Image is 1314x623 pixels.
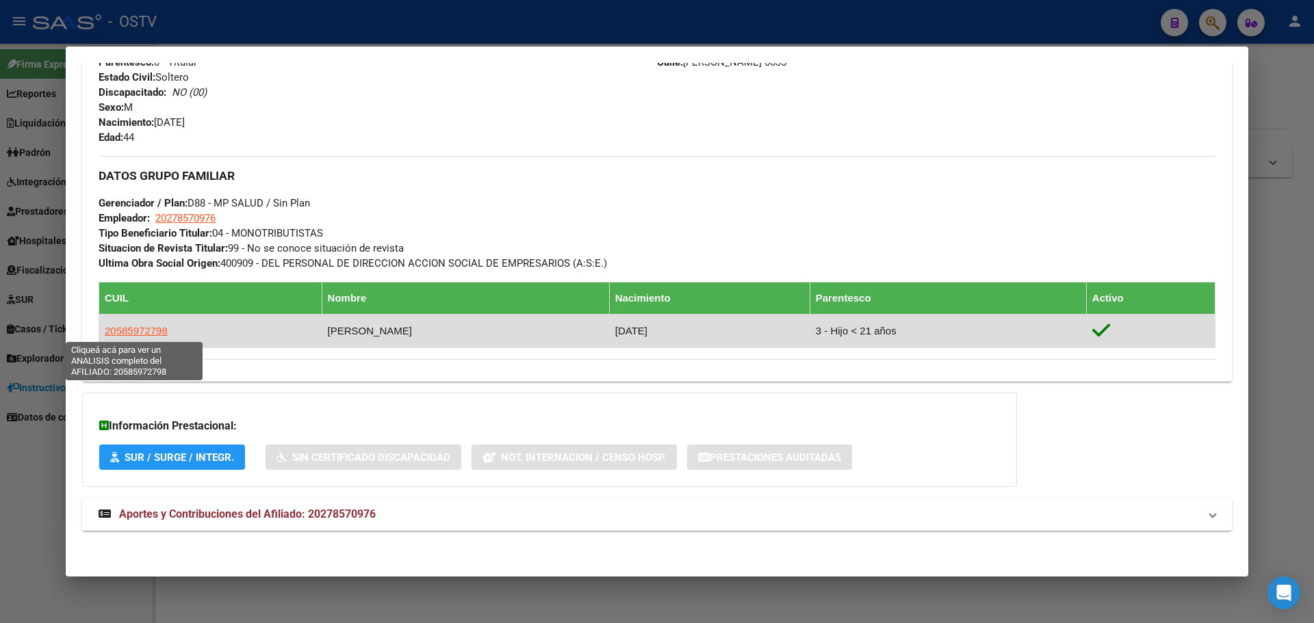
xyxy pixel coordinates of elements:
strong: Discapacitado: [99,86,166,98]
strong: Empleador: [99,212,150,224]
span: SUR / SURGE / INTEGR. [125,451,234,464]
th: Parentesco [810,282,1086,314]
strong: Estado Civil: [99,71,155,83]
span: M [99,101,133,114]
div: Open Intercom Messenger [1267,576,1300,609]
td: [PERSON_NAME] [322,314,609,347]
span: 04 - MONOTRIBUTISTAS [99,227,323,239]
span: Soltero [99,71,189,83]
strong: Sexo: [99,101,124,114]
button: Not. Internacion / Censo Hosp. [472,445,677,470]
strong: Nacimiento: [99,116,154,129]
span: Sin Certificado Discapacidad [292,451,450,464]
button: SUR / SURGE / INTEGR. [99,445,245,470]
span: Prestaciones Auditadas [710,451,841,464]
strong: Ultima Obra Social Origen: [99,257,220,269]
span: 0 - Titular [99,56,197,68]
span: 44 [99,131,134,144]
td: 3 - Hijo < 21 años [810,314,1086,347]
span: [PERSON_NAME] 6635 [657,56,786,68]
i: NO (00) [172,86,207,98]
mat-expansion-panel-header: Aportes y Contribuciones del Afiliado: 20278570976 [82,498,1232,531]
th: Nombre [322,282,609,314]
h3: DATOS GRUPO FAMILIAR [99,168,1215,183]
strong: Edad: [99,131,123,144]
button: Prestaciones Auditadas [687,445,852,470]
th: Nacimiento [609,282,810,314]
span: [DATE] [99,116,185,129]
button: Sin Certificado Discapacidad [266,445,461,470]
td: [DATE] [609,314,810,347]
th: CUIL [99,282,322,314]
strong: Gerenciador / Plan: [99,197,188,209]
strong: Parentesco: [99,56,154,68]
span: Not. Internacion / Censo Hosp. [501,451,666,464]
strong: Tipo Beneficiario Titular: [99,227,212,239]
span: 20278570976 [155,212,216,224]
span: Aportes y Contribuciones del Afiliado: 20278570976 [119,507,376,520]
span: D88 - MP SALUD / Sin Plan [99,197,310,209]
span: 99 - No se conoce situación de revista [99,242,404,254]
span: 20585972798 [105,325,168,336]
span: 400909 - DEL PERSONAL DE DIRECCION ACCION SOCIAL DE EMPRESARIOS (A:S:E.) [99,257,607,269]
strong: Calle: [657,56,683,68]
strong: Situacion de Revista Titular: [99,242,228,254]
th: Activo [1086,282,1215,314]
h3: Información Prestacional: [99,418,1000,434]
